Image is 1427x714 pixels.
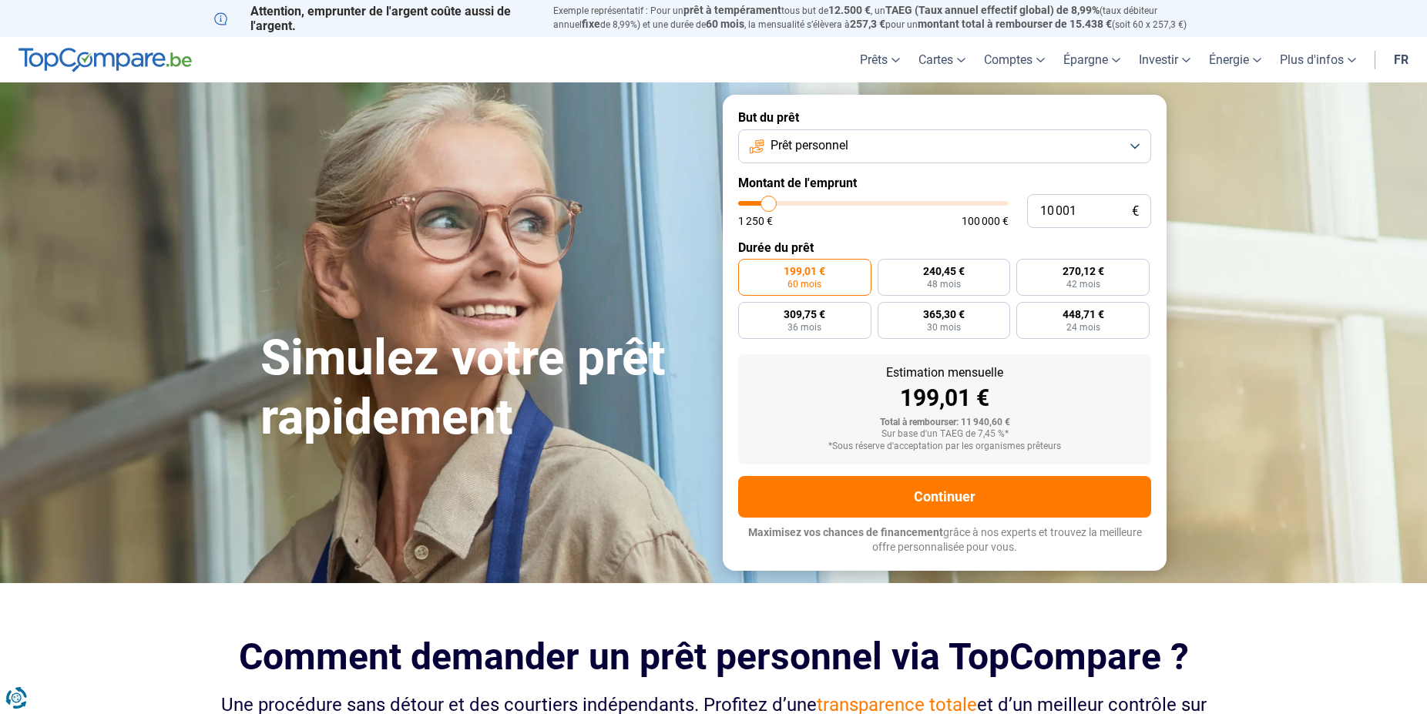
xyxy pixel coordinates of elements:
[1054,37,1130,82] a: Épargne
[748,526,943,538] span: Maximisez vos chances de financement
[1130,37,1200,82] a: Investir
[738,525,1151,555] p: grâce à nos experts et trouvez la meilleure offre personnalisée pour vous.
[683,4,781,16] span: prêt à tempérament
[1385,37,1418,82] a: fr
[750,417,1139,428] div: Total à rembourser: 11 940,60 €
[851,37,909,82] a: Prêts
[738,110,1151,125] label: But du prêt
[750,429,1139,440] div: Sur base d'un TAEG de 7,45 %*
[738,216,773,226] span: 1 250 €
[750,367,1139,379] div: Estimation mensuelle
[918,18,1112,30] span: montant total à rembourser de 15.438 €
[1271,37,1365,82] a: Plus d'infos
[1063,266,1104,277] span: 270,12 €
[784,309,825,320] span: 309,75 €
[553,4,1213,32] p: Exemple représentatif : Pour un tous but de , un (taux débiteur annuel de 8,99%) et une durée de ...
[927,323,961,332] span: 30 mois
[1063,309,1104,320] span: 448,71 €
[787,280,821,289] span: 60 mois
[582,18,600,30] span: fixe
[962,216,1009,226] span: 100 000 €
[738,476,1151,518] button: Continuer
[738,176,1151,190] label: Montant de l'emprunt
[260,329,704,448] h1: Simulez votre prêt rapidement
[771,137,848,154] span: Prêt personnel
[1066,280,1100,289] span: 42 mois
[18,48,192,72] img: TopCompare
[828,4,871,16] span: 12.500 €
[750,387,1139,410] div: 199,01 €
[927,280,961,289] span: 48 mois
[850,18,885,30] span: 257,3 €
[738,129,1151,163] button: Prêt personnel
[885,4,1100,16] span: TAEG (Taux annuel effectif global) de 8,99%
[909,37,975,82] a: Cartes
[787,323,821,332] span: 36 mois
[923,309,965,320] span: 365,30 €
[1200,37,1271,82] a: Énergie
[214,4,535,33] p: Attention, emprunter de l'argent coûte aussi de l'argent.
[1132,205,1139,218] span: €
[975,37,1054,82] a: Comptes
[738,240,1151,255] label: Durée du prêt
[214,635,1213,678] h2: Comment demander un prêt personnel via TopCompare ?
[706,18,744,30] span: 60 mois
[1066,323,1100,332] span: 24 mois
[784,266,825,277] span: 199,01 €
[923,266,965,277] span: 240,45 €
[750,441,1139,452] div: *Sous réserve d'acceptation par les organismes prêteurs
